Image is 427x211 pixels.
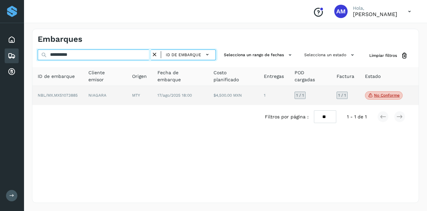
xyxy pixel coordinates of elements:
[338,93,346,97] span: 1 / 1
[295,69,326,83] span: POD cargadas
[221,49,296,61] button: Selecciona un rango de fechas
[353,5,397,11] p: Hola,
[374,93,400,98] p: No conforme
[337,73,354,80] span: Factura
[5,32,19,47] div: Inicio
[302,49,359,61] button: Selecciona un estado
[5,65,19,79] div: Cuentas por cobrar
[132,73,147,80] span: Origen
[364,49,413,62] button: Limpiar filtros
[296,93,304,97] span: 1 / 1
[166,52,201,58] span: ID de embarque
[157,69,203,83] span: Fecha de embarque
[213,69,253,83] span: Costo planificado
[5,48,19,63] div: Embarques
[164,50,213,60] button: ID de embarque
[127,86,152,105] td: MTY
[265,113,309,120] span: Filtros por página :
[365,73,381,80] span: Estado
[38,93,78,98] span: NBL/MX.MX51073885
[88,69,121,83] span: Cliente emisor
[264,73,284,80] span: Entregas
[259,86,289,105] td: 1
[38,73,75,80] span: ID de embarque
[369,52,397,59] span: Limpiar filtros
[157,93,192,98] span: 17/ago/2025 18:00
[208,86,259,105] td: $4,500.00 MXN
[347,113,367,120] span: 1 - 1 de 1
[353,11,397,17] p: Angele Monserrat Manriquez Bisuett
[83,86,127,105] td: NIAGARA
[38,34,82,44] h4: Embarques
